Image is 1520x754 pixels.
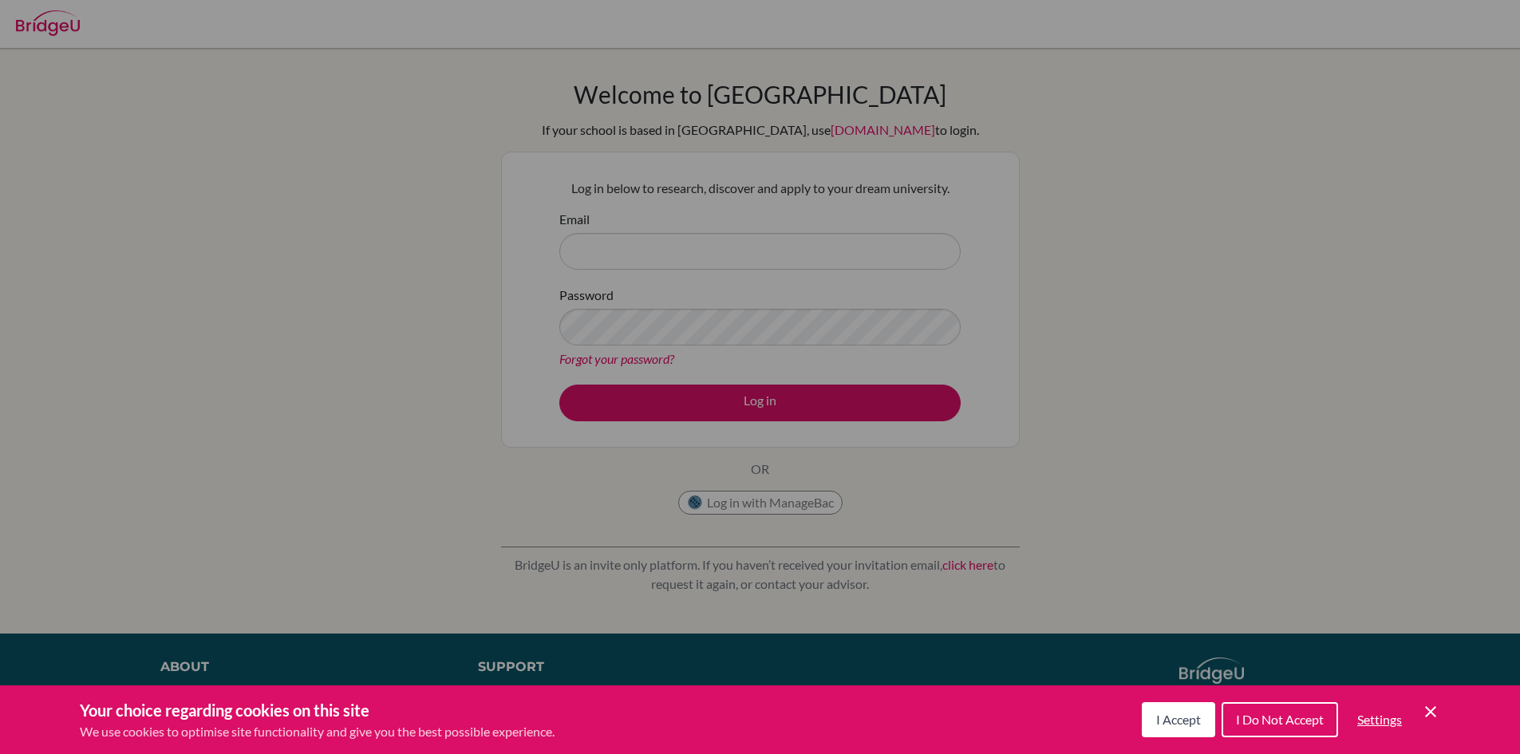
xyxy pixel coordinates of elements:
span: Settings [1357,712,1402,727]
p: We use cookies to optimise site functionality and give you the best possible experience. [80,722,555,741]
button: I Accept [1142,702,1215,737]
button: I Do Not Accept [1222,702,1338,737]
span: I Accept [1156,712,1201,727]
h3: Your choice regarding cookies on this site [80,698,555,722]
span: I Do Not Accept [1236,712,1324,727]
button: Save and close [1421,702,1440,721]
button: Settings [1344,704,1415,736]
